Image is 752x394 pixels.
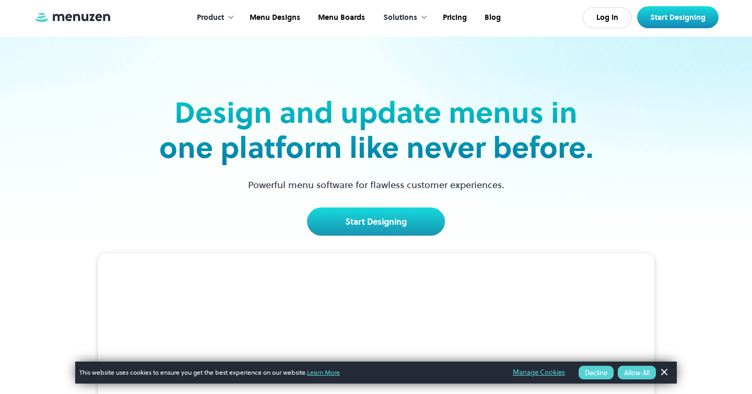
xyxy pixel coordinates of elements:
a: Menu Designs [240,2,308,34]
div: Solutions [373,2,433,34]
div: Solutions [383,12,417,24]
a: Start Designing [307,207,445,236]
h2: Design and update menus in one platform like never before. [156,95,596,165]
button: Decline [579,366,614,379]
span: This website uses cookies to ensure you get the best experience on our website. [79,368,498,377]
a: Menu Boards [308,2,373,34]
a: Manage Cookies [513,367,565,378]
div: Product [186,2,240,34]
div: Product [197,12,224,24]
a: Start Designing [637,6,719,28]
a: Dismiss Banner [656,365,672,380]
a: Pricing [433,2,475,34]
a: Log In [583,7,632,28]
button: Allow All [618,366,656,379]
a: Learn More [307,368,340,377]
p: Powerful menu software for flawless customer experiences. [235,178,518,192]
a: Blog [475,2,509,34]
